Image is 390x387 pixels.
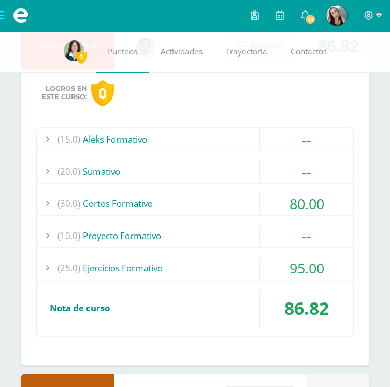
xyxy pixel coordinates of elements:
img: 7b81575709b36c65bb96099f120a8463.png [64,40,84,61]
span: (10.0) [57,224,80,247]
span: (30.0) [57,192,80,215]
span: Punteos [108,46,137,57]
div: 0 [91,80,114,106]
span: 32 [305,13,316,25]
div: 80.00 [260,192,353,215]
a: Contactos [279,31,338,73]
div: Cortos Formativo [37,192,353,215]
span: (25.0) [57,256,80,280]
div: Ejercicios Formativo [37,256,353,280]
span: Nota de curso [50,302,110,314]
span: (15.0) [57,128,80,151]
span: Actividades [161,46,203,57]
div: 86.82 [260,288,353,328]
div: 95.00 [260,256,353,280]
div: Proyecto Formativo [37,224,353,247]
div: Sumativo [37,160,353,183]
div: -- [260,128,353,151]
div: Aleks Formativo [37,128,353,151]
span: Logros en este curso: [41,85,87,101]
a: Trayectoria [214,31,279,73]
span: Contactos [291,46,327,57]
img: 0d271ca833bfefe002d6927676b61406.png [326,5,347,26]
div: -- [260,160,353,183]
a: Actividades [149,31,214,73]
span: Trayectoria [226,46,267,57]
span: (20.0) [57,160,80,183]
div: -- [260,224,353,247]
span: 0 [76,50,87,63]
a: Punteos [96,31,149,73]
